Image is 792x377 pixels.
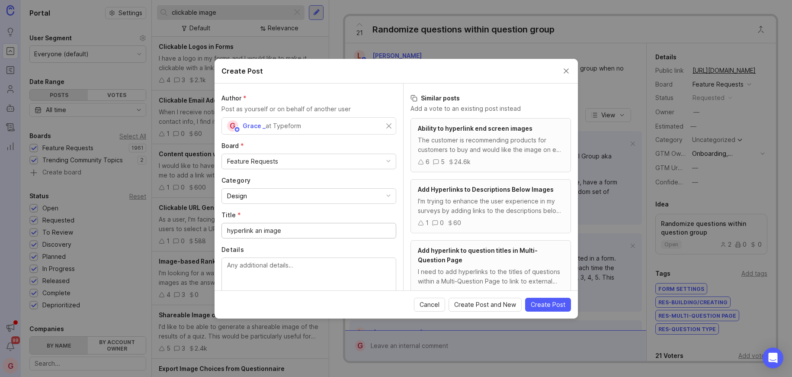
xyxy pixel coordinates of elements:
[221,245,396,254] label: Details
[763,348,783,368] div: Open Intercom Messenger
[227,226,391,235] input: Short, descriptive title
[243,122,266,129] span: Grace _
[561,66,571,76] button: Close create post modal
[266,121,301,131] div: at Typeform
[441,157,445,167] div: 5
[418,267,564,286] div: I need to add hyperlinks to the titles of questions within a Multi-Question Page to link to exter...
[221,94,247,102] span: Author (required)
[227,120,238,132] div: G
[440,218,444,228] div: 0
[414,298,445,312] button: Cancel
[418,135,564,155] div: The customer is recommending products for customers to buy and would like the image on end screen...
[454,300,516,309] span: Create Post and New
[410,179,571,233] a: Add Hyperlinks to Descriptions Below ImagesI'm trying to enhance the user experience in my survey...
[440,289,444,298] div: 0
[410,94,571,103] h3: Similar posts
[453,218,461,228] div: 60
[420,300,439,309] span: Cancel
[531,300,565,309] span: Create Post
[426,289,429,298] div: 2
[221,66,263,76] h2: Create Post
[454,289,470,298] div: 52.0k
[454,157,471,167] div: 24.6k
[410,240,571,304] a: Add hyperlink to question titles in Multi-Question PageI need to add hyperlinks to the titles of ...
[418,125,532,132] span: Ability to hyperlink end screen images
[410,118,571,172] a: Ability to hyperlink end screen imagesThe customer is recommending products for customers to buy ...
[525,298,571,312] button: Create Post
[227,157,278,166] div: Feature Requests
[221,104,396,114] p: Post as yourself or on behalf of another user
[449,298,522,312] button: Create Post and New
[418,197,564,216] div: I'm trying to enhance the user experience in my surveys by adding links to the descriptions below...
[426,218,429,228] div: 1
[426,157,430,167] div: 6
[221,211,241,219] span: Title (required)
[221,142,244,149] span: Board (required)
[234,126,240,132] img: member badge
[418,186,554,193] span: Add Hyperlinks to Descriptions Below Images
[227,191,247,201] div: Design
[221,176,396,185] label: Category
[410,104,571,113] p: Add a vote to an existing post instead
[418,247,538,264] span: Add hyperlink to question titles in Multi-Question Page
